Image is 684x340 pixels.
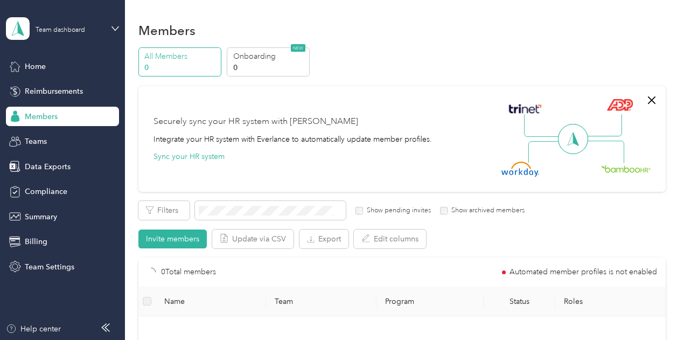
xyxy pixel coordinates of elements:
span: Billing [25,236,47,247]
span: Teams [25,136,47,147]
img: Line Left Down [528,141,566,163]
img: Line Right Up [584,114,622,137]
span: Automated member profiles is not enabled [509,268,657,276]
img: Line Right Down [587,141,624,164]
button: Update via CSV [212,230,294,248]
span: NEW [291,44,305,52]
label: Show archived members [448,206,525,216]
button: Export [299,230,348,248]
th: Status [484,287,555,316]
span: Data Exports [25,161,71,172]
img: ADP [606,99,633,111]
span: Home [25,61,46,72]
button: Filters [138,201,190,220]
div: Securely sync your HR system with [PERSON_NAME] [153,115,358,128]
span: Name [164,297,257,306]
img: Trinet [506,101,544,116]
div: Integrate your HR system with Everlance to automatically update member profiles. [153,134,432,145]
button: Help center [6,323,61,335]
iframe: Everlance-gr Chat Button Frame [624,280,684,340]
div: Team dashboard [36,27,85,33]
label: Show pending invites [363,206,431,216]
img: Line Left Up [524,114,562,137]
p: 0 [144,62,218,73]
button: Edit columns [354,230,426,248]
span: Summary [25,211,57,223]
button: Invite members [138,230,207,248]
p: All Members [144,51,218,62]
th: Team [266,287,376,316]
button: Sync your HR system [153,151,225,162]
span: Compliance [25,186,67,197]
p: Onboarding [233,51,306,62]
h1: Members [138,25,196,36]
span: Reimbursements [25,86,83,97]
img: BambooHR [601,165,651,172]
span: Members [25,111,58,122]
img: Workday [501,162,539,177]
span: Team Settings [25,261,74,273]
th: Program [376,287,484,316]
th: Name [156,287,266,316]
p: 0 Total members [161,266,216,278]
th: Roles [555,287,666,316]
p: 0 [233,62,306,73]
